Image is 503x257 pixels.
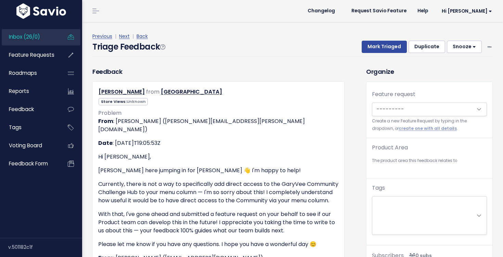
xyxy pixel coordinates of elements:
[372,90,415,98] label: Feature request
[98,139,113,147] strong: Date
[98,139,339,147] p: : [DATE]T19:05:53Z
[9,33,40,40] span: Inbox (26/0)
[372,184,385,192] label: Tags
[98,240,339,248] p: Please let me know if you have any questions. I hope you have a wonderful day 😊
[98,109,121,117] span: Problem
[2,83,57,99] a: Reports
[127,99,146,104] span: Unknown
[2,156,57,172] a: Feedback form
[2,47,57,63] a: Feature Requests
[99,88,145,96] a: [PERSON_NAME]
[346,6,412,16] a: Request Savio Feature
[9,160,48,167] span: Feedback form
[9,142,42,149] span: Voting Board
[2,138,57,153] a: Voting Board
[9,69,37,77] span: Roadmaps
[447,41,482,53] button: Snooze
[372,157,487,164] small: The product area this feedback relates to
[98,166,339,175] p: [PERSON_NAME] here jumping in for [PERSON_NAME] 👋 I'm happy to help!
[98,153,339,161] p: Hi [PERSON_NAME],
[9,106,34,113] span: Feedback
[98,117,113,125] strong: From
[409,41,445,53] button: Duplicate
[98,117,339,134] p: : [PERSON_NAME] ([PERSON_NAME][EMAIL_ADDRESS][PERSON_NAME][DOMAIN_NAME])
[8,238,82,256] div: v.501182c1f
[2,120,57,135] a: Tags
[161,88,222,96] a: [GEOGRAPHIC_DATA]
[308,9,335,13] span: Changelog
[114,33,118,40] span: |
[119,33,130,40] a: Next
[412,6,434,16] a: Help
[2,65,57,81] a: Roadmaps
[9,124,22,131] span: Tags
[2,102,57,117] a: Feedback
[372,118,487,132] small: Create a new Feature Request by typing in the dropdown, or .
[2,29,57,45] a: Inbox (26/0)
[362,41,407,53] button: Mark Triaged
[99,98,148,105] span: Store Views:
[9,87,29,95] span: Reports
[137,33,148,40] a: Back
[92,67,122,76] h3: Feedback
[366,67,493,76] h3: Organize
[399,126,457,131] a: create one with all details
[92,33,112,40] a: Previous
[146,88,159,96] span: from
[442,9,492,14] span: Hi [PERSON_NAME]
[92,41,165,53] h4: Triage Feedback
[98,180,339,205] p: Currently, there is not a way to specifically add direct access to the GaryVee Community Challeng...
[98,210,339,235] p: With that, I've gone ahead and submitted a feature request on your behalf to see if our Product t...
[15,3,68,19] img: logo-white.9d6f32f41409.svg
[434,6,498,16] a: Hi [PERSON_NAME]
[131,33,135,40] span: |
[372,144,408,152] label: Product Area
[9,51,54,58] span: Feature Requests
